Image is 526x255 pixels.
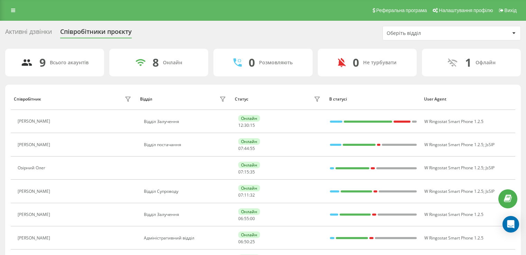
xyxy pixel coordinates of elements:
div: Відділ Залучення [144,119,228,124]
span: Вихід [505,8,517,13]
div: : : [238,146,255,151]
span: 55 [244,216,249,221]
span: 15 [244,169,249,175]
div: Онлайн [238,232,260,238]
span: W Ringostat Smart Phone 1.2.5 [424,211,483,217]
div: 9 [39,56,46,69]
span: W Ringostat Smart Phone 1.2.5 [424,235,483,241]
div: Онлайн [238,138,260,145]
div: Оберіть відділ [387,30,469,36]
span: 44 [244,145,249,151]
div: [PERSON_NAME] [18,142,52,147]
span: 55 [250,145,255,151]
div: Відділ [140,97,152,102]
div: Всього акаунтів [50,60,89,66]
span: 30 [244,122,249,128]
div: 0 [353,56,359,69]
div: Відділ Супроводу [144,189,228,194]
div: Активні дзвінки [5,28,52,39]
span: W Ringostat Smart Phone 1.2.5 [424,165,483,171]
div: 1 [465,56,471,69]
div: Співробітники проєкту [60,28,132,39]
span: 07 [238,145,243,151]
span: 32 [250,192,255,198]
div: : : [238,193,255,198]
div: [PERSON_NAME] [18,189,52,194]
div: 0 [249,56,255,69]
div: Онлайн [238,115,260,122]
span: 15 [250,122,255,128]
div: 8 [153,56,159,69]
div: Онлайн [238,162,260,168]
div: : : [238,239,255,244]
div: Не турбувати [363,60,397,66]
span: 07 [238,169,243,175]
span: 07 [238,192,243,198]
span: Реферальна програма [376,8,427,13]
span: JsSIP [486,142,495,148]
span: W Ringostat Smart Phone 1.2.5 [424,188,483,194]
div: Адміністративний відділ [144,236,228,240]
div: : : [238,170,255,174]
div: : : [238,216,255,221]
span: 35 [250,169,255,175]
span: 11 [244,192,249,198]
div: [PERSON_NAME] [18,236,52,240]
div: В статусі [329,97,417,102]
div: Озірний Олег [18,166,47,170]
div: Open Intercom Messenger [502,216,519,233]
span: Налаштування профілю [439,8,493,13]
div: Офлайн [476,60,496,66]
div: [PERSON_NAME] [18,212,52,217]
span: JsSIP [486,188,495,194]
div: [PERSON_NAME] [18,119,52,124]
div: Онлайн [238,185,260,191]
div: Співробітник [14,97,41,102]
span: 50 [244,239,249,245]
div: Статус [235,97,248,102]
span: W Ringostat Smart Phone 1.2.5 [424,142,483,148]
span: 06 [238,239,243,245]
div: : : [238,123,255,128]
div: Онлайн [163,60,182,66]
div: Відділ постачання [144,142,228,147]
span: 25 [250,239,255,245]
span: JsSIP [486,165,495,171]
span: 00 [250,216,255,221]
span: 12 [238,122,243,128]
span: W Ringostat Smart Phone 1.2.5 [424,119,483,124]
span: 06 [238,216,243,221]
div: Розмовляють [259,60,293,66]
div: User Agent [424,97,512,102]
div: Відділ Залучення [144,212,228,217]
div: Онлайн [238,208,260,215]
